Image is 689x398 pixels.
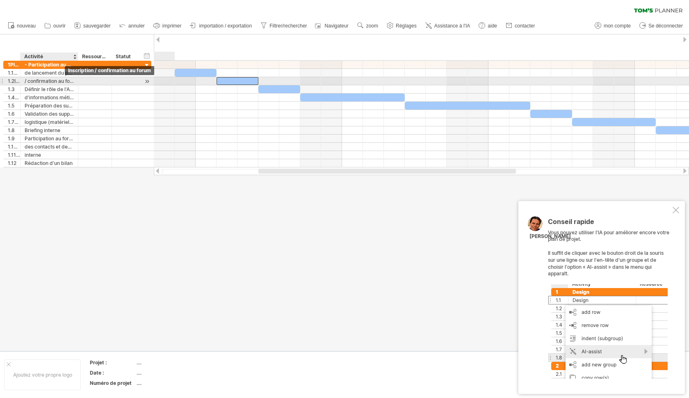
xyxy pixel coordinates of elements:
[8,94,20,101] div: 1.4Collection
[151,21,184,31] a: imprimer
[366,23,378,29] span: zoom
[117,21,147,31] a: annuler
[548,218,671,229] div: Conseil rapide
[25,159,74,167] div: Rédaction d'un bilan
[6,21,38,31] a: nouveau
[8,61,20,69] div: 1Planning
[25,110,74,118] div: Validation des supports
[24,53,73,61] div: Activité
[137,380,205,387] div: ....
[314,21,351,31] a: Navigateur
[53,23,66,29] span: ouvrir
[396,23,417,29] span: Réglages
[515,23,535,29] span: contacter
[188,21,254,31] a: importation / exportation
[8,151,20,159] div: 1.11Débriefing
[162,23,182,29] span: imprimer
[8,126,20,134] div: 1.8
[385,21,419,31] a: Réglages
[128,23,145,29] span: annuler
[8,77,20,85] div: 1.2Inscription
[4,359,81,390] div: Ajoutez votre propre logo
[488,23,497,29] span: aide
[137,369,205,376] div: ....
[8,69,20,77] div: 1.1Réunion
[434,23,470,29] span: Assistance à l'IA
[25,61,74,69] div: - Participation au Forum des Métiers (ADESS 58)
[17,23,36,29] span: nouveau
[25,126,74,134] div: Briefing interne
[8,110,20,118] div: 1.6
[90,359,135,366] div: Projet :
[116,53,134,61] div: Statut
[25,94,74,101] div: d'informations métiers
[8,159,20,167] div: 1.12
[25,77,74,85] div: / confirmation au forum
[604,23,631,29] span: mon compte
[504,21,537,31] a: contacter
[25,143,74,151] div: des contacts et des photos
[8,85,20,93] div: 1.3
[548,218,671,379] div: Vous pouvez utiliser l'IA pour améliorer encore votre plan de projet. Il suffit de cliquer avec l...
[83,23,111,29] span: sauvegarder
[72,21,113,31] a: sauvegarder
[637,21,685,31] a: Se déconnecter
[648,23,683,29] span: Se déconnecter
[65,66,154,75] div: Inscription / confirmation au forum
[8,102,20,110] div: 1.5
[42,21,68,31] a: ouvrir
[269,23,307,29] span: Filtrer/rechercher
[8,143,20,151] div: 1.10Recueillir
[593,21,633,31] a: mon compte
[423,21,473,31] a: Assistance à l'IA
[25,85,74,93] div: Définir le rôle de l'ADESS 58 au forum
[137,359,205,366] div: ....
[25,135,74,142] div: Participation au forum des métiers
[25,151,74,159] div: interne
[529,233,571,240] div: [PERSON_NAME]
[258,21,309,31] a: Filtrer/rechercher
[199,23,252,29] span: importation / exportation
[90,380,135,387] div: Numéro de projet
[143,77,151,86] div: Faites défiler jusqu'à l'activité
[82,53,107,61] div: Ressource
[477,21,500,31] a: aide
[355,21,381,31] a: zoom
[8,135,20,142] div: 1.9
[8,118,20,126] div: 1.7Organisation
[25,102,74,110] div: Préparation des supports (flyers, livret)
[90,369,135,376] div: Date :
[25,118,74,126] div: logistique (matériel, support)
[25,69,74,77] div: de lancement du projet
[325,23,349,29] span: Navigateur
